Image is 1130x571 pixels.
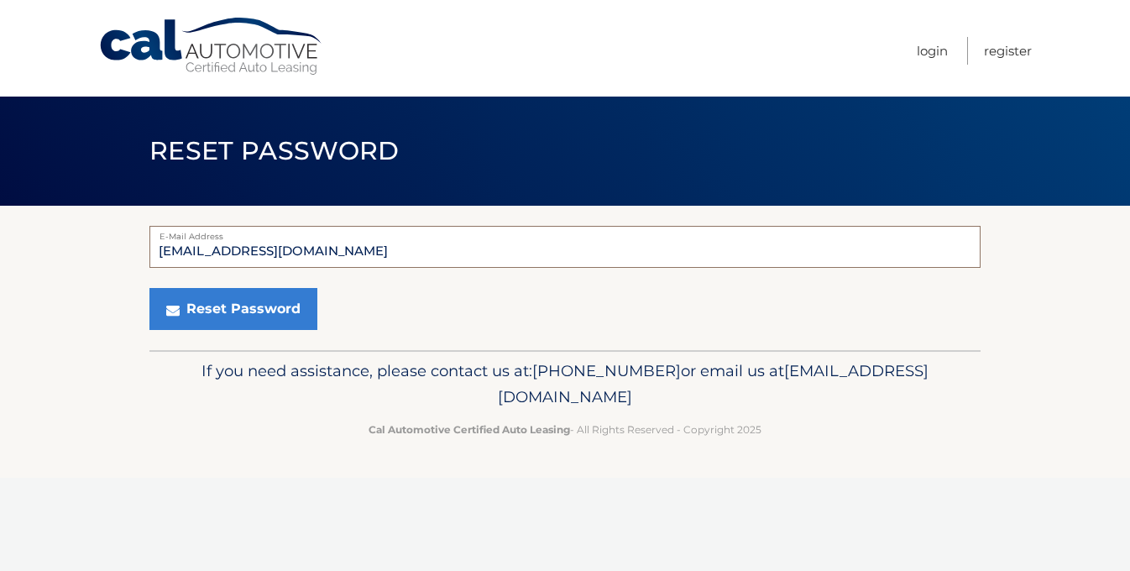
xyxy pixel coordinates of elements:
[532,361,681,380] span: [PHONE_NUMBER]
[149,226,981,268] input: E-Mail Address
[160,421,970,438] p: - All Rights Reserved - Copyright 2025
[149,288,317,330] button: Reset Password
[984,37,1032,65] a: Register
[160,358,970,411] p: If you need assistance, please contact us at: or email us at
[917,37,948,65] a: Login
[98,17,325,76] a: Cal Automotive
[369,423,570,436] strong: Cal Automotive Certified Auto Leasing
[149,226,981,239] label: E-Mail Address
[149,135,399,166] span: Reset Password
